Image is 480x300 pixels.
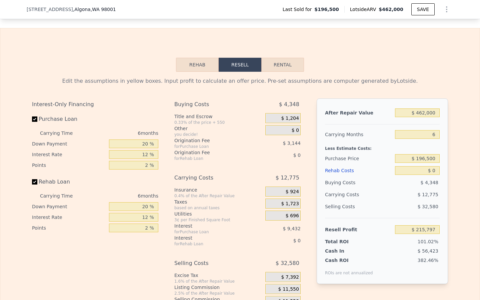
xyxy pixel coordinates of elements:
[293,238,301,243] span: $ 0
[350,6,379,13] span: Lotside ARV
[418,192,438,197] span: $ 12,775
[286,189,299,195] span: $ 924
[174,187,263,193] div: Insurance
[440,3,453,16] button: Show Options
[174,156,249,161] div: for Rehab Loan
[32,116,37,122] input: Purchase Loan
[32,160,106,171] div: Points
[325,189,367,201] div: Carrying Costs
[418,248,438,254] span: $ 56,423
[174,199,263,205] div: Taxes
[325,264,373,276] div: ROIs are not annualized
[325,177,392,189] div: Buying Costs
[174,193,263,199] div: 0.4% of the After Repair Value
[174,211,263,217] div: Utilities
[276,172,299,184] span: $ 12,775
[174,205,263,211] div: based on annual taxes
[325,201,392,213] div: Selling Costs
[86,128,158,138] div: 6 months
[418,258,438,263] span: 382.46%
[283,226,300,231] span: $ 9,432
[27,6,73,13] span: [STREET_ADDRESS]
[174,217,263,223] div: 3¢ per Finished Square Foot
[325,153,392,165] div: Purchase Price
[278,286,299,292] span: $ 11,550
[281,201,299,207] span: $ 1,723
[32,223,106,233] div: Points
[174,223,249,229] div: Interest
[40,128,83,138] div: Carrying Time
[281,115,299,121] span: $ 1,204
[286,213,299,219] span: $ 696
[32,179,37,185] input: Rehab Loan
[174,125,263,132] div: Other
[292,127,299,133] span: $ 0
[276,257,299,269] span: $ 32,580
[418,204,438,209] span: $ 32,580
[73,6,116,13] span: , Algona
[32,77,448,85] div: Edit the assumptions in yellow boxes. Input profit to calculate an offer price. Pre-set assumptio...
[174,98,249,110] div: Buying Costs
[174,137,249,144] div: Origination Fee
[279,98,299,110] span: $ 4,348
[174,279,263,284] div: 1.6% of the After Repair Value
[325,107,392,119] div: After Repair Value
[325,140,440,153] div: Less Estimate Costs:
[174,172,249,184] div: Carrying Costs
[174,291,263,296] div: 2.5% of the After Repair Value
[86,191,158,201] div: 6 months
[325,248,367,254] div: Cash In
[91,7,116,12] span: , WA 98001
[174,284,263,291] div: Listing Commission
[174,120,263,125] div: 0.33% of the price + 550
[325,257,373,264] div: Cash ROI
[314,6,339,13] span: $196,500
[174,241,249,247] div: for Rehab Loan
[261,58,304,72] button: Rental
[325,165,392,177] div: Rehab Costs
[174,149,249,156] div: Origination Fee
[325,128,392,140] div: Carrying Months
[32,138,106,149] div: Down Payment
[174,272,263,279] div: Excise Tax
[283,140,300,146] span: $ 3,144
[411,3,435,15] button: SAVE
[40,191,83,201] div: Carrying Time
[418,239,438,244] span: 101.02%
[379,7,403,12] span: $462,000
[281,274,299,280] span: $ 7,392
[32,98,158,110] div: Interest-Only Financing
[174,235,249,241] div: Interest
[174,229,249,235] div: for Purchase Loan
[283,6,315,13] span: Last Sold for
[421,180,438,185] span: $ 4,348
[32,201,106,212] div: Down Payment
[32,113,106,125] label: Purchase Loan
[219,58,261,72] button: Resell
[174,257,249,269] div: Selling Costs
[174,113,263,120] div: Title and Escrow
[32,176,106,188] label: Rehab Loan
[32,212,106,223] div: Interest Rate
[293,153,301,158] span: $ 0
[174,144,249,149] div: for Purchase Loan
[325,224,392,236] div: Resell Profit
[176,58,219,72] button: Rehab
[174,132,263,137] div: you decide!
[32,149,106,160] div: Interest Rate
[325,238,367,245] div: Total ROI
